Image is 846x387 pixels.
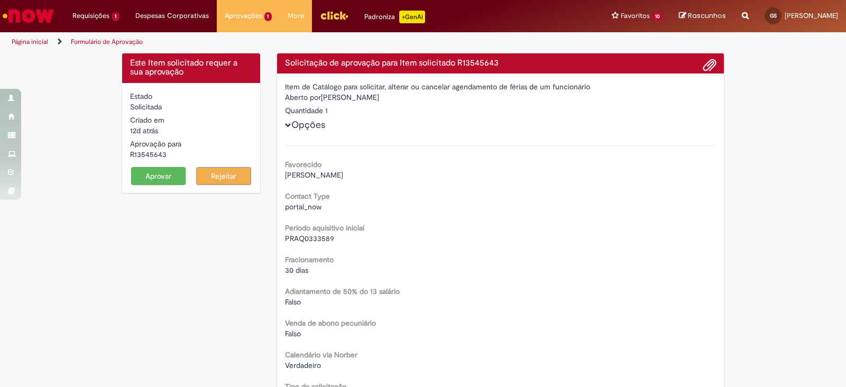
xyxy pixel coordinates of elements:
[285,329,301,338] span: Falso
[679,11,726,21] a: Rascunhos
[688,11,726,21] span: Rascunhos
[130,149,252,160] div: R13545643
[285,191,330,201] b: Contact Type
[285,160,321,169] b: Favorecido
[285,265,308,275] span: 30 dias
[285,92,321,103] label: Aberto por
[652,12,663,21] span: 10
[285,105,716,116] div: Quantidade 1
[196,167,251,185] button: Rejeitar
[130,115,164,125] label: Criado em
[130,91,152,102] label: Estado
[399,11,425,23] p: +GenAi
[130,102,252,112] div: Solicitada
[72,11,109,21] span: Requisições
[285,287,400,296] b: Adiantamento de 50% do 13 salário
[285,92,716,105] div: [PERSON_NAME]
[130,59,252,77] h4: Este Item solicitado requer a sua aprovação
[131,167,186,185] button: Aprovar
[135,11,209,21] span: Despesas Corporativas
[285,170,343,180] span: [PERSON_NAME]
[364,11,425,23] div: Padroniza
[785,11,838,20] span: [PERSON_NAME]
[770,12,777,19] span: GS
[285,318,376,328] b: Venda de abono pecuniário
[12,38,48,46] a: Página inicial
[264,12,272,21] span: 1
[130,139,181,149] label: Aprovação para
[288,11,304,21] span: More
[285,350,357,360] b: Calendário via Norber
[285,234,334,243] span: PRAQ0333589
[1,5,56,26] img: ServiceNow
[285,361,321,370] span: Verdadeiro
[285,59,716,68] h4: Solicitação de aprovação para Item solicitado R13545643
[621,11,650,21] span: Favoritos
[8,32,556,52] ul: Trilhas de página
[285,202,321,211] span: portal_now
[112,12,119,21] span: 1
[320,7,348,23] img: click_logo_yellow_360x200.png
[71,38,143,46] a: Formulário de Aprovação
[285,255,334,264] b: Fracionamento
[285,81,716,92] div: Item de Catálogo para solicitar, alterar ou cancelar agendamento de férias de um funcionário
[130,125,252,136] div: 18/09/2025 08:17:52
[225,11,262,21] span: Aprovações
[285,297,301,307] span: Falso
[285,223,364,233] b: Período aquisitivo inicial
[130,126,158,135] span: 12d atrás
